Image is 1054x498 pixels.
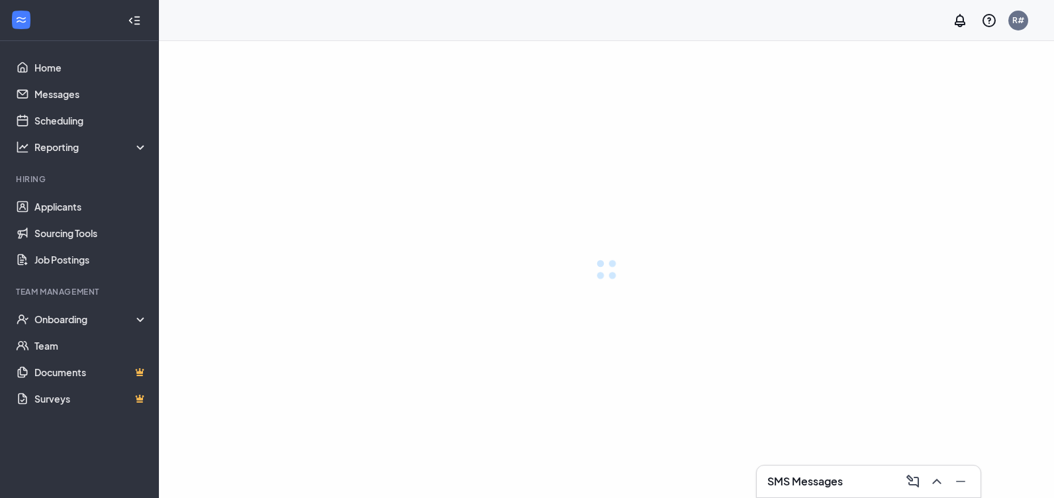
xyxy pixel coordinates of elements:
div: Onboarding [34,313,148,326]
button: Minimize [949,471,970,492]
a: Messages [34,81,148,107]
div: Team Management [16,286,145,297]
a: Job Postings [34,246,148,273]
svg: Notifications [952,13,968,28]
svg: Analysis [16,140,29,154]
a: Home [34,54,148,81]
svg: QuestionInfo [981,13,997,28]
button: ComposeMessage [901,471,922,492]
div: Hiring [16,174,145,185]
a: Scheduling [34,107,148,134]
h3: SMS Messages [767,474,843,489]
svg: ComposeMessage [905,473,921,489]
a: SurveysCrown [34,385,148,412]
div: R# [1012,15,1024,26]
svg: UserCheck [16,313,29,326]
a: DocumentsCrown [34,359,148,385]
svg: ChevronUp [929,473,945,489]
div: Reporting [34,140,148,154]
a: Team [34,332,148,359]
button: ChevronUp [925,471,946,492]
svg: WorkstreamLogo [15,13,28,26]
svg: Minimize [953,473,969,489]
svg: Collapse [128,14,141,27]
a: Applicants [34,193,148,220]
a: Sourcing Tools [34,220,148,246]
